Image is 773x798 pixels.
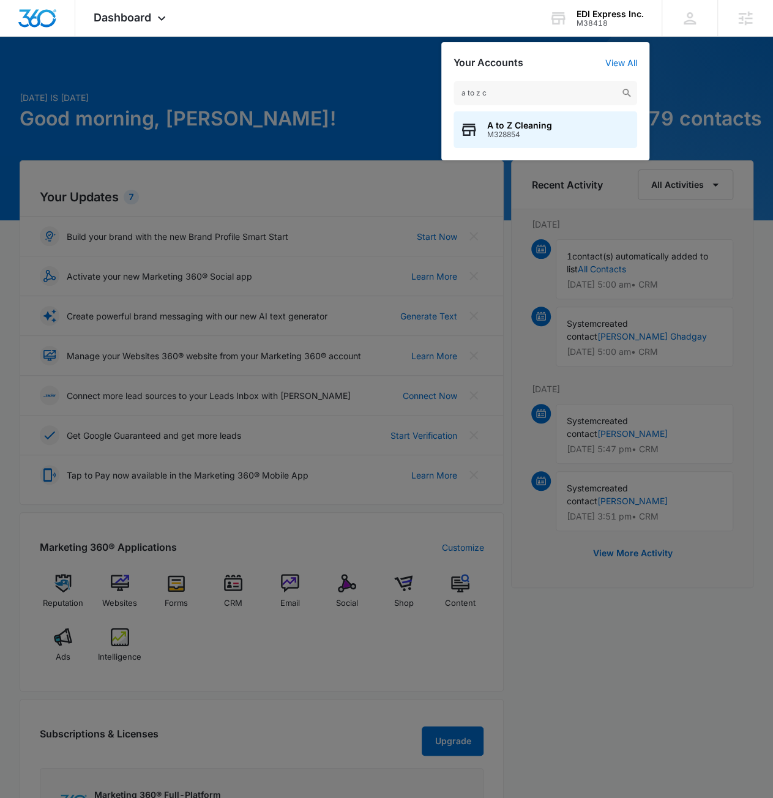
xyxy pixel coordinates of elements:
[605,58,637,68] a: View All
[454,81,637,105] input: Search Accounts
[487,130,552,139] span: M328854
[94,11,151,24] span: Dashboard
[454,111,637,148] button: A to Z CleaningM328854
[454,57,523,69] h2: Your Accounts
[577,19,644,28] div: account id
[487,121,552,130] span: A to Z Cleaning
[577,9,644,19] div: account name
